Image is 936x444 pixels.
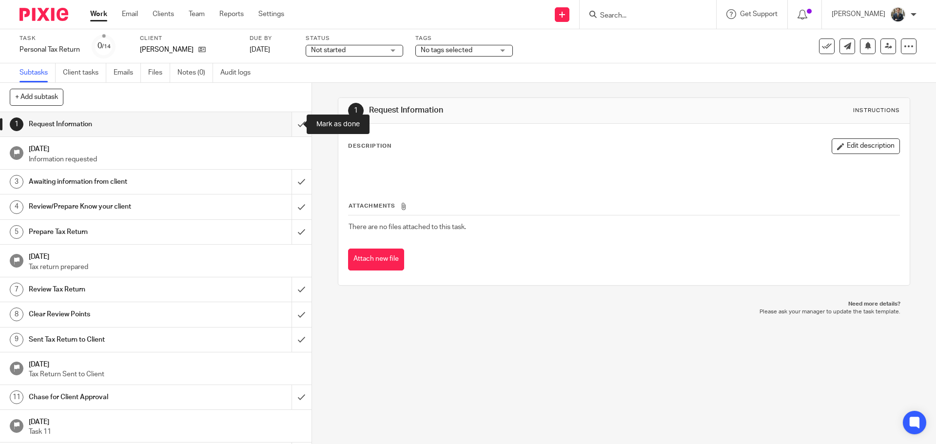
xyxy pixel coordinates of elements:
[19,63,56,82] a: Subtasks
[250,35,293,42] label: Due by
[348,308,900,316] p: Please ask your manager to update the task template.
[29,415,302,427] h1: [DATE]
[177,63,213,82] a: Notes (0)
[29,174,197,189] h1: Awaiting information from client
[250,46,270,53] span: [DATE]
[853,107,900,115] div: Instructions
[311,47,346,54] span: Not started
[10,117,23,131] div: 1
[29,154,302,164] p: Information requested
[10,225,23,239] div: 5
[348,249,404,270] button: Attach new file
[29,142,302,154] h1: [DATE]
[29,427,302,437] p: Task 11
[10,390,23,404] div: 11
[599,12,687,20] input: Search
[114,63,141,82] a: Emails
[348,142,391,150] p: Description
[29,390,197,405] h1: Chase for Client Approval
[29,282,197,297] h1: Review Tax Return
[19,35,80,42] label: Task
[140,35,237,42] label: Client
[90,9,107,19] a: Work
[349,224,466,231] span: There are no files attached to this task.
[348,103,364,118] div: 1
[148,63,170,82] a: Files
[219,9,244,19] a: Reports
[29,357,302,369] h1: [DATE]
[29,225,197,239] h1: Prepare Tax Return
[97,40,111,52] div: 0
[189,9,205,19] a: Team
[832,9,885,19] p: [PERSON_NAME]
[19,8,68,21] img: Pixie
[102,44,111,49] small: /14
[10,333,23,347] div: 9
[140,45,194,55] p: [PERSON_NAME]
[306,35,403,42] label: Status
[421,47,472,54] span: No tags selected
[369,105,645,116] h1: Request Information
[220,63,258,82] a: Audit logs
[415,35,513,42] label: Tags
[29,250,302,262] h1: [DATE]
[19,45,80,55] div: Personal Tax Return
[258,9,284,19] a: Settings
[348,300,900,308] p: Need more details?
[29,199,197,214] h1: Review/Prepare Know your client
[890,7,906,22] img: Headshot.jpg
[10,200,23,214] div: 4
[29,262,302,272] p: Tax return prepared
[29,369,302,379] p: Tax Return Sent to Client
[29,307,197,322] h1: Clear Review Points
[349,203,395,209] span: Attachments
[10,283,23,296] div: 7
[832,138,900,154] button: Edit description
[29,332,197,347] h1: Sent Tax Return to Client
[29,117,197,132] h1: Request Information
[740,11,778,18] span: Get Support
[122,9,138,19] a: Email
[10,308,23,321] div: 8
[10,89,63,105] button: + Add subtask
[10,175,23,189] div: 3
[63,63,106,82] a: Client tasks
[153,9,174,19] a: Clients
